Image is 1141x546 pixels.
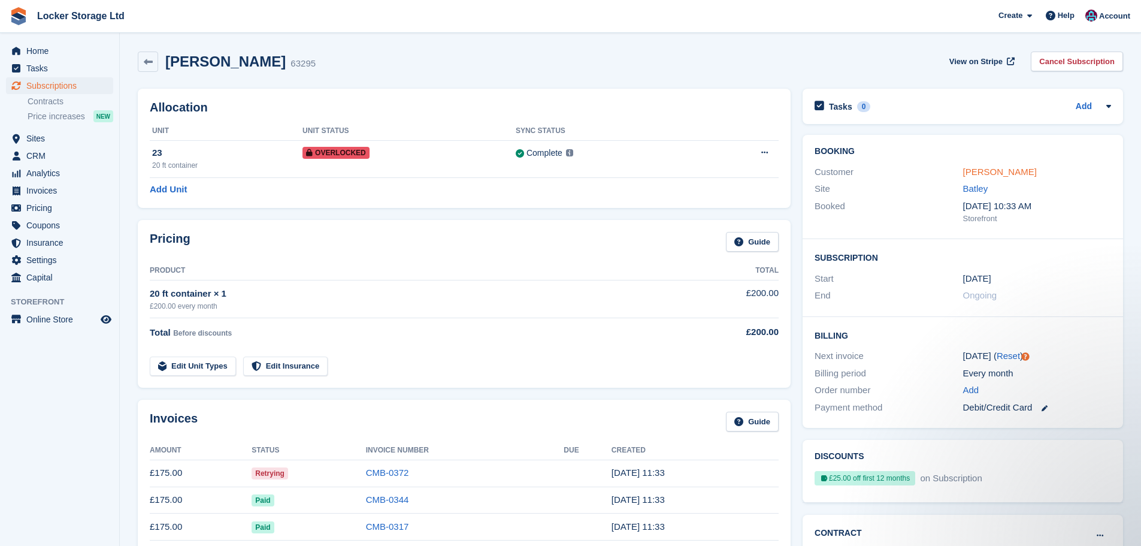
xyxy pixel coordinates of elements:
a: menu [6,130,113,147]
a: menu [6,43,113,59]
span: on Subscription [918,473,982,483]
th: Total [682,261,779,280]
a: Preview store [99,312,113,327]
span: Tasks [26,60,98,77]
a: CMB-0344 [366,494,409,505]
a: menu [6,252,113,269]
span: Analytics [26,165,98,182]
a: menu [6,60,113,77]
div: Debit/Credit Card [963,401,1111,415]
h2: Invoices [150,412,198,432]
a: Edit Unit Types [150,357,236,376]
span: Account [1099,10,1130,22]
div: £200.00 [682,325,779,339]
th: Created [612,441,779,460]
th: Status [252,441,365,460]
a: Price increases NEW [28,110,113,123]
div: End [815,289,963,303]
div: Billing period [815,367,963,381]
h2: Billing [815,329,1111,341]
a: View on Stripe [945,52,1017,71]
th: Unit [150,122,302,141]
a: Locker Storage Ltd [32,6,129,26]
span: Insurance [26,234,98,251]
a: CMB-0372 [366,467,409,478]
a: Add [1076,100,1092,114]
span: Before discounts [173,329,232,337]
span: Ongoing [963,290,997,300]
div: 63295 [290,57,316,71]
a: Batley [963,183,988,194]
a: menu [6,311,113,328]
th: Unit Status [302,122,516,141]
a: menu [6,182,113,199]
time: 2025-09-27 10:33:18 UTC [612,467,665,478]
div: Order number [815,384,963,397]
span: Invoices [26,182,98,199]
div: £25.00 off first 12 months [815,471,915,485]
div: [DATE] ( ) [963,349,1111,363]
a: Cancel Subscription [1031,52,1123,71]
div: Next invoice [815,349,963,363]
a: Guide [726,412,779,432]
span: Home [26,43,98,59]
span: Create [998,10,1022,22]
span: Overlocked [302,147,370,159]
a: Guide [726,232,779,252]
span: Help [1058,10,1075,22]
span: Online Store [26,311,98,328]
div: Payment method [815,401,963,415]
div: Booked [815,200,963,225]
td: £200.00 [682,280,779,318]
div: NEW [93,110,113,122]
a: menu [6,217,113,234]
a: menu [6,234,113,251]
th: Due [564,441,612,460]
time: 2024-11-27 01:00:00 UTC [963,272,991,286]
span: View on Stripe [949,56,1003,68]
span: Capital [26,269,98,286]
span: Coupons [26,217,98,234]
img: Locker Storage Ltd [1085,10,1097,22]
a: CMB-0317 [366,521,409,532]
h2: Tasks [829,101,852,112]
span: Storefront [11,296,119,308]
div: 20 ft container × 1 [150,287,682,301]
div: £200.00 every month [150,301,682,312]
a: Edit Insurance [243,357,328,376]
h2: Allocation [150,101,779,114]
a: Add Unit [150,183,187,197]
div: Storefront [963,213,1111,225]
img: stora-icon-8386f47178a22dfd0bd8f6a31ec36ba5ce8667c1dd55bd0f319d3a0aa187defe.svg [10,7,28,25]
div: 23 [152,146,302,160]
h2: [PERSON_NAME] [165,53,286,70]
th: Product [150,261,682,280]
h2: Pricing [150,232,190,252]
div: 0 [857,101,871,112]
span: Price increases [28,111,85,122]
img: icon-info-grey-7440780725fd019a000dd9b08b2336e03edf1995a4989e88bcd33f0948082b44.svg [566,149,573,156]
div: Tooltip anchor [1020,351,1031,362]
div: 20 ft container [152,160,302,171]
th: Invoice Number [366,441,564,460]
h2: Contract [815,527,862,539]
a: menu [6,165,113,182]
h2: Subscription [815,251,1111,263]
div: Site [815,182,963,196]
span: Retrying [252,467,288,479]
a: Reset [997,351,1020,361]
span: CRM [26,147,98,164]
a: menu [6,200,113,216]
div: [DATE] 10:33 AM [963,200,1111,213]
a: [PERSON_NAME] [963,167,1037,177]
td: £175.00 [150,460,252,487]
td: £175.00 [150,487,252,514]
a: Contracts [28,96,113,107]
span: Paid [252,494,274,506]
time: 2025-08-27 10:33:25 UTC [612,494,665,505]
a: menu [6,77,113,94]
h2: Discounts [815,452,1111,461]
div: Start [815,272,963,286]
div: Customer [815,165,963,179]
th: Sync Status [516,122,699,141]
